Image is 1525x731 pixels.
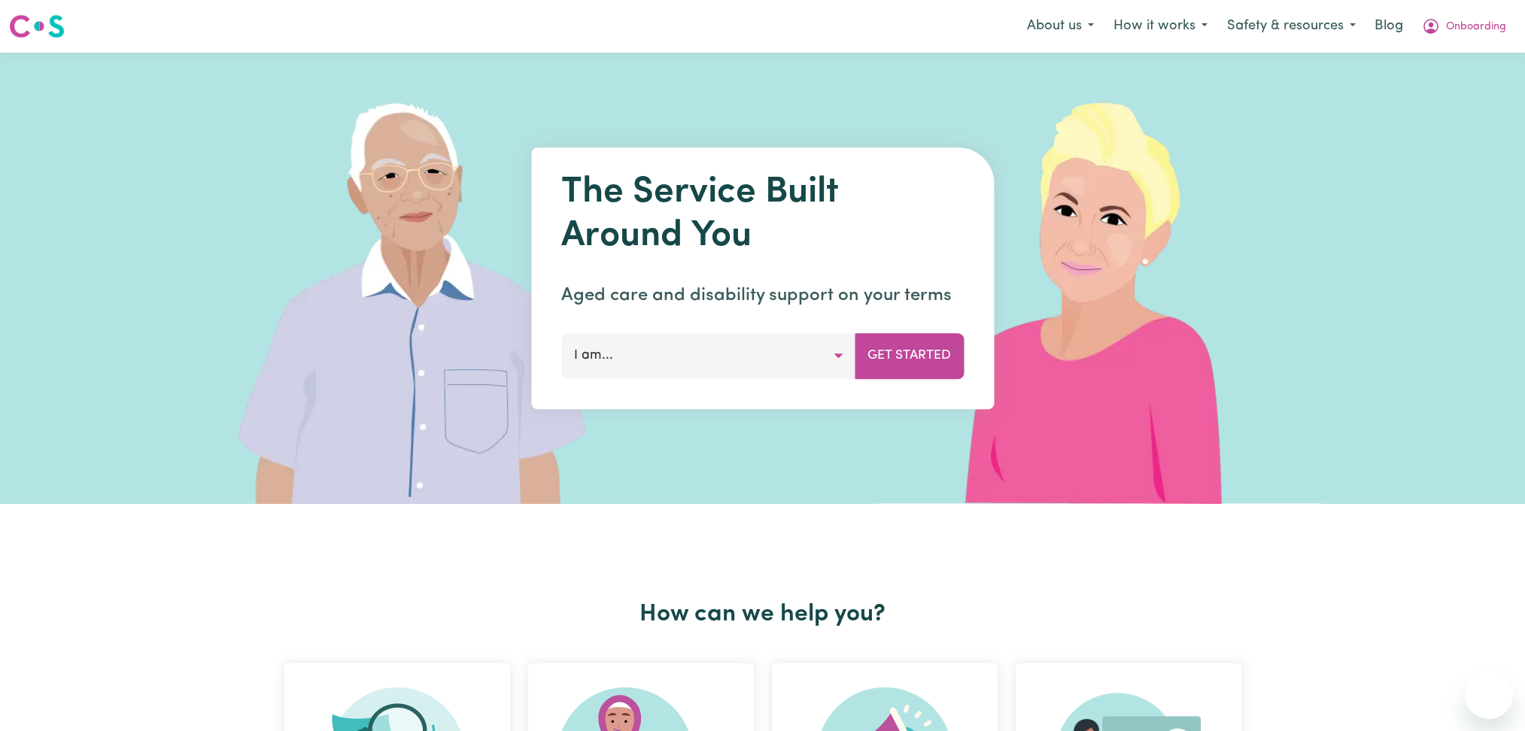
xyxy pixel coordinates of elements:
a: Careseekers logo [9,9,65,44]
button: I am... [561,333,855,378]
h2: How can we help you? [275,600,1250,629]
iframe: Button to launch messaging window [1465,671,1513,719]
button: Get Started [855,333,964,378]
button: Safety & resources [1217,11,1366,42]
h1: The Service Built Around You [561,171,964,258]
button: My Account [1412,11,1516,42]
a: Blog [1366,10,1412,43]
img: Careseekers logo [9,13,65,40]
button: How it works [1104,11,1217,42]
span: Onboarding [1446,19,1506,35]
button: About us [1017,11,1104,42]
p: Aged care and disability support on your terms [561,282,964,309]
